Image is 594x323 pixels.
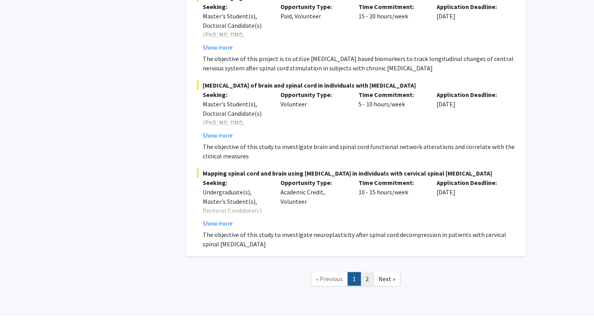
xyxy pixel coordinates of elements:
[203,230,515,249] p: The objective of this study to investigate neuroplasticity after spinal cord decompression in pat...
[437,90,503,99] p: Application Deadline:
[431,2,509,52] div: [DATE]
[6,288,33,317] iframe: Chat
[280,178,347,187] p: Opportunity Type:
[203,142,515,161] p: The objective of this study to investigate brain and spinal cord functional network alterations a...
[203,219,233,228] button: Show more
[203,178,269,187] p: Seeking:
[203,11,269,68] div: Master's Student(s), Doctoral Candidate(s) (PhD, MD, DMD, PharmD, etc.), Medical Resident(s) / Me...
[353,178,431,228] div: 10 - 15 hours/week
[197,169,515,178] span: Mapping spinal cord and brain using [MEDICAL_DATA] in individuals with cervical spinal [MEDICAL_D...
[431,178,509,228] div: [DATE]
[311,272,348,286] a: Previous Page
[437,2,503,11] p: Application Deadline:
[280,2,347,11] p: Opportunity Type:
[359,2,425,11] p: Time Commitment:
[203,99,269,156] div: Master's Student(s), Doctoral Candidate(s) (PhD, MD, DMD, PharmD, etc.), Medical Resident(s) / Me...
[353,2,431,52] div: 15 - 20 hours/week
[348,272,361,286] a: 1
[316,275,343,283] span: « Previous
[203,2,269,11] p: Seeking:
[373,272,400,286] a: Next
[360,272,374,286] a: 2
[353,90,431,140] div: 5 - 10 hours/week
[186,264,526,296] nav: Page navigation
[359,90,425,99] p: Time Commitment:
[197,81,515,90] span: [MEDICAL_DATA] of brain and spinal cord in individuals with [MEDICAL_DATA]
[275,2,353,52] div: Paid, Volunteer
[203,43,233,52] button: Show more
[203,131,233,140] button: Show more
[203,90,269,99] p: Seeking:
[275,90,353,140] div: Volunteer
[203,187,269,253] div: Undergraduate(s), Master's Student(s), Doctoral Candidate(s) (PhD, MD, DMD, PharmD, etc.), Medica...
[280,90,347,99] p: Opportunity Type:
[431,90,509,140] div: [DATE]
[359,178,425,187] p: Time Commitment:
[203,54,515,73] p: The objective of this project is to utilize [MEDICAL_DATA] based biomarkers to track longitudinal...
[437,178,503,187] p: Application Deadline:
[275,178,353,228] div: Academic Credit, Volunteer
[378,275,395,283] span: Next »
